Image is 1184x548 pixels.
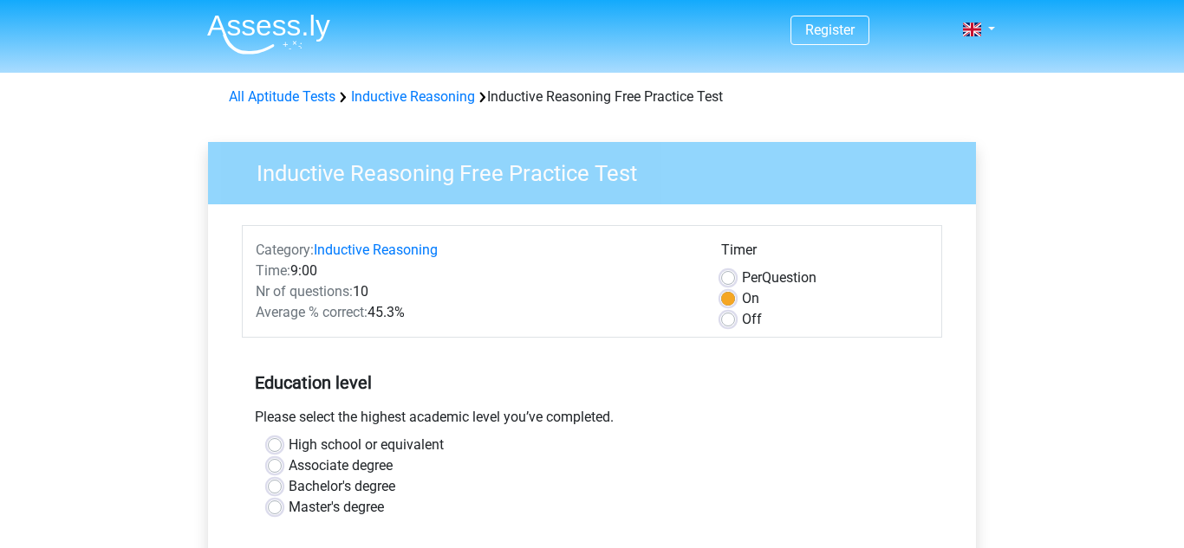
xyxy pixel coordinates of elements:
span: Time: [256,262,290,279]
a: Inductive Reasoning [314,242,438,258]
div: Please select the highest academic level you’ve completed. [242,407,942,435]
h5: Education level [255,365,929,400]
label: Master's degree [289,497,384,518]
a: Register [805,22,855,38]
span: Per [742,269,762,286]
label: Bachelor's degree [289,476,395,497]
div: 45.3% [243,302,708,323]
label: Question [742,268,816,288]
div: 9:00 [243,261,708,281]
span: Average % correct: [256,304,368,320]
a: All Aptitude Tests [229,88,335,105]
label: Off [742,309,762,330]
label: On [742,288,759,309]
a: Inductive Reasoning [351,88,475,105]
div: Inductive Reasoning Free Practice Test [222,87,962,107]
label: Associate degree [289,455,393,476]
span: Nr of questions: [256,283,353,300]
label: High school or equivalent [289,435,444,455]
span: Category: [256,242,314,258]
img: Assessly [207,14,330,55]
h3: Inductive Reasoning Free Practice Test [236,153,963,187]
div: 10 [243,281,708,302]
div: Timer [721,240,928,268]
